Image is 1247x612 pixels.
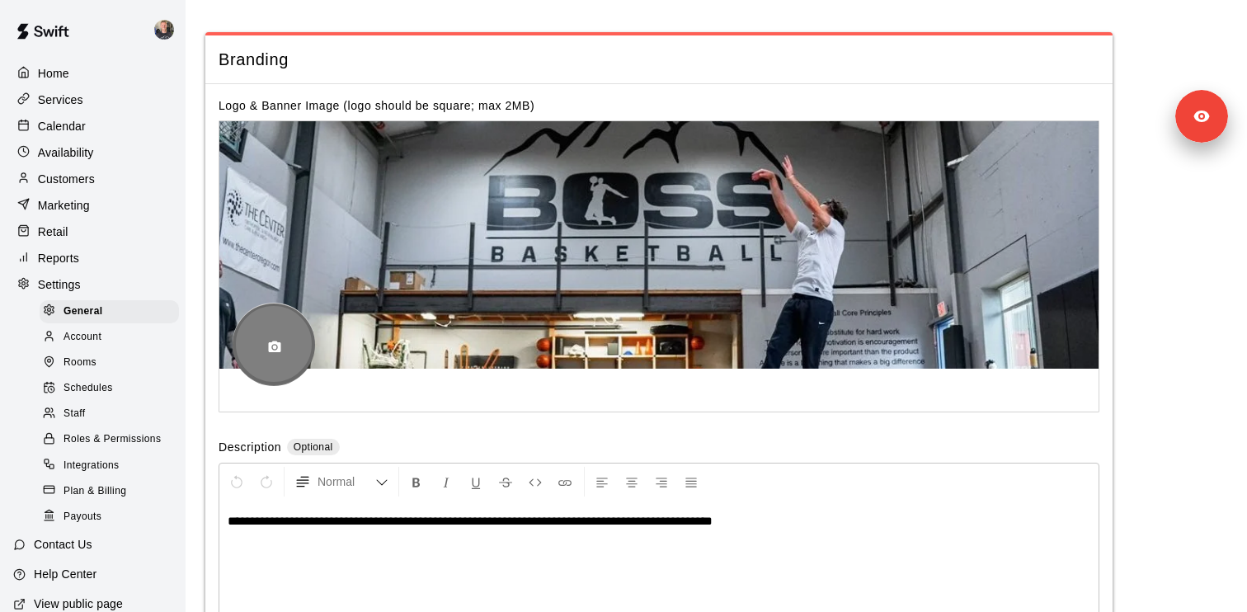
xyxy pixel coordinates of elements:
p: Retail [38,224,68,240]
p: View public page [34,596,123,612]
p: Marketing [38,197,90,214]
span: Schedules [64,380,113,397]
button: Justify Align [677,467,705,497]
a: Home [13,61,172,86]
span: Branding [219,49,1099,71]
a: Retail [13,219,172,244]
button: Insert Link [551,467,579,497]
p: Services [38,92,83,108]
a: Settings [13,272,172,297]
a: Payouts [40,504,186,530]
img: Logan Garvin [154,20,174,40]
button: Formatting Options [288,467,395,497]
p: Reports [38,250,79,266]
div: Roles & Permissions [40,428,179,451]
div: Schedules [40,377,179,400]
span: Integrations [64,458,120,474]
a: Services [13,87,172,112]
div: Payouts [40,506,179,529]
a: Availability [13,140,172,165]
button: Format Bold [402,467,431,497]
p: Contact Us [34,536,92,553]
div: Logan Garvin [151,13,186,46]
a: Marketing [13,193,172,218]
p: Customers [38,171,95,187]
button: Format Underline [462,467,490,497]
button: Left Align [588,467,616,497]
span: Staff [64,406,85,422]
span: General [64,304,103,320]
label: Description [219,439,281,458]
a: General [40,299,186,324]
span: Plan & Billing [64,483,126,500]
p: Calendar [38,118,86,134]
a: Roles & Permissions [40,427,186,453]
p: Help Center [34,566,96,582]
a: Customers [13,167,172,191]
button: Right Align [647,467,675,497]
div: Rooms [40,351,179,374]
span: Payouts [64,509,101,525]
span: Optional [294,441,333,453]
p: Settings [38,276,81,293]
p: Availability [38,144,94,161]
a: Rooms [40,351,186,376]
span: Account [64,329,101,346]
button: Insert Code [521,467,549,497]
button: Format Italics [432,467,460,497]
label: Logo & Banner Image (logo should be square; max 2MB) [219,99,534,112]
p: Home [38,65,69,82]
a: Account [40,324,186,350]
div: Plan & Billing [40,480,179,503]
span: Roles & Permissions [64,431,161,448]
a: Plan & Billing [40,478,186,504]
button: Center Align [618,467,646,497]
a: Staff [40,402,186,427]
div: Account [40,326,179,349]
div: Integrations [40,454,179,478]
a: Calendar [13,114,172,139]
span: Rooms [64,355,96,371]
a: Schedules [40,376,186,402]
button: Redo [252,467,280,497]
button: Format Strikethrough [492,467,520,497]
span: Normal [318,473,375,490]
button: Undo [223,467,251,497]
a: Reports [13,246,172,271]
a: Integrations [40,453,186,478]
div: General [40,300,179,323]
div: Staff [40,403,179,426]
